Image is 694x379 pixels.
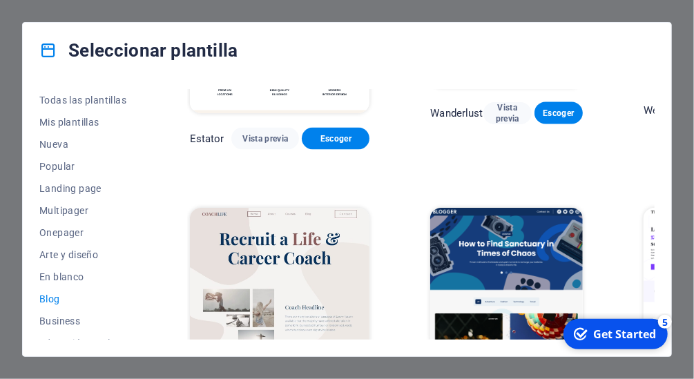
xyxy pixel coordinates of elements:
[39,271,129,282] span: En blanco
[39,183,129,194] span: Landing page
[190,132,224,146] p: Estator
[313,133,358,144] span: Escoger
[430,208,582,348] img: Blogger
[39,205,129,216] span: Multipager
[39,222,129,244] button: Onepager
[483,102,532,124] button: Vista previa
[39,249,129,260] span: Arte y diseño
[39,89,129,111] button: Todas las plantillas
[39,227,129,238] span: Onepager
[39,200,129,222] button: Multipager
[102,1,116,15] div: 5
[190,208,370,373] img: CoachLife
[39,133,129,155] button: Nueva
[534,102,583,124] button: Escoger
[39,39,238,61] h4: Seleccionar plantilla
[242,133,288,144] span: Vista previa
[39,139,129,150] span: Nueva
[37,13,100,28] div: Get Started
[39,155,129,177] button: Popular
[39,111,129,133] button: Mis plantillas
[39,310,129,332] button: Business
[8,6,112,36] div: Get Started 5 items remaining, 0% complete
[231,128,299,150] button: Vista previa
[39,288,129,310] button: Blog
[39,244,129,266] button: Arte y diseño
[39,117,129,128] span: Mis plantillas
[39,338,129,349] span: Educación y cultura
[302,128,369,150] button: Escoger
[494,102,521,124] span: Vista previa
[39,332,129,354] button: Educación y cultura
[39,95,129,106] span: Todas las plantillas
[39,266,129,288] button: En blanco
[39,161,129,172] span: Popular
[644,104,676,117] p: WeSpa
[39,177,129,200] button: Landing page
[39,315,129,327] span: Business
[546,108,572,119] span: Escoger
[39,293,129,304] span: Blog
[430,106,483,120] p: Wanderlust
